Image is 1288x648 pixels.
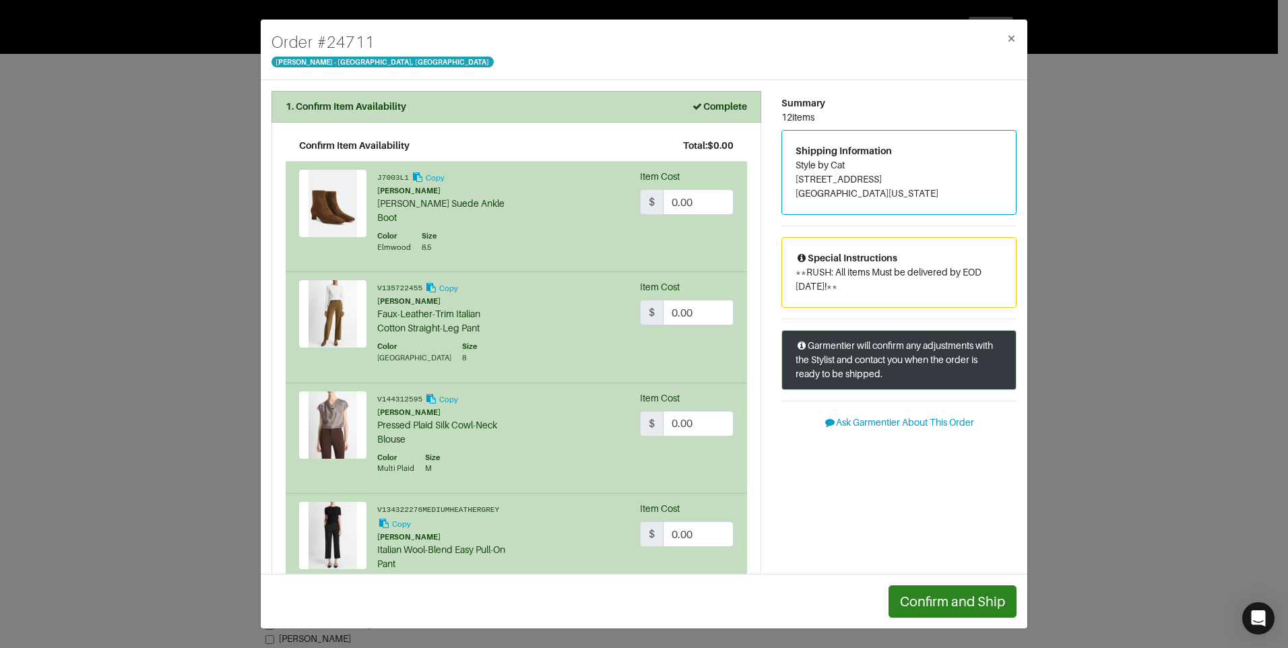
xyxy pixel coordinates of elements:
strong: 1. Confirm Item Availability [286,101,406,112]
div: M [425,463,440,474]
button: Ask Garmentier About This Order [781,412,1017,433]
div: Size [462,341,477,352]
div: [PERSON_NAME] [377,531,507,543]
strong: Complete [691,101,747,112]
div: [PERSON_NAME] [377,296,507,307]
div: Elmwood [377,242,411,253]
button: Copy [424,391,459,407]
span: [PERSON_NAME] - [GEOGRAPHIC_DATA], [GEOGRAPHIC_DATA] [271,57,494,67]
div: [PERSON_NAME] Suede Ankle Boot [377,197,507,225]
span: Shipping Information [796,145,892,156]
label: Item Cost [640,391,680,406]
div: Size [422,230,437,242]
div: Total: $0.00 [683,139,734,153]
div: Color [377,341,451,352]
div: Multi Plaid [377,463,414,474]
img: Product [299,170,366,237]
div: [PERSON_NAME] [377,407,507,418]
div: Faux-Leather-Trim Italian Cotton Straight-Leg Pant [377,307,507,335]
span: × [1006,29,1017,47]
p: **RUSH: All items Must be delivered by EOD [DATE]!** [796,265,1002,294]
div: 8.5 [422,242,437,253]
span: $ [640,189,664,215]
div: Color [377,230,411,242]
span: $ [640,300,664,325]
div: Garmentier will confirm any adjustments with the Stylist and contact you when the order is ready ... [781,330,1017,390]
div: Color [377,452,414,463]
small: Copy [392,520,411,528]
button: Confirm and Ship [889,585,1017,618]
small: Copy [439,284,458,292]
img: Product [299,280,366,348]
img: Product [299,391,366,459]
span: $ [640,521,664,547]
span: Special Instructions [796,253,897,263]
span: $ [640,411,664,436]
button: Copy [411,170,445,185]
small: V134322276MEDIUMHEATHERGREY [377,506,499,514]
small: V144312595 [377,395,422,403]
button: Copy [377,516,412,531]
div: Open Intercom Messenger [1242,602,1275,635]
div: Size [425,452,440,463]
address: Style by Cat [STREET_ADDRESS] [GEOGRAPHIC_DATA][US_STATE] [796,158,1002,201]
div: 8 [462,352,477,364]
small: J7003L1 [377,174,409,182]
img: Product [299,502,366,569]
label: Item Cost [640,280,680,294]
h4: Order # 24711 [271,30,494,55]
div: Italian Wool-Blend Easy Pull-On Pant [377,543,507,571]
div: Pressed Plaid Silk Cowl-Neck Blouse [377,418,507,447]
button: Close [996,20,1027,57]
div: [GEOGRAPHIC_DATA] [377,352,451,364]
small: Copy [426,174,445,182]
label: Item Cost [640,502,680,516]
label: Item Cost [640,170,680,184]
div: [PERSON_NAME] [377,185,507,197]
div: Confirm Item Availability [299,139,410,153]
small: Copy [439,395,458,403]
button: Copy [424,280,459,296]
small: V135722455 [377,285,422,293]
div: 12 items [781,110,1017,125]
div: Summary [781,96,1017,110]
